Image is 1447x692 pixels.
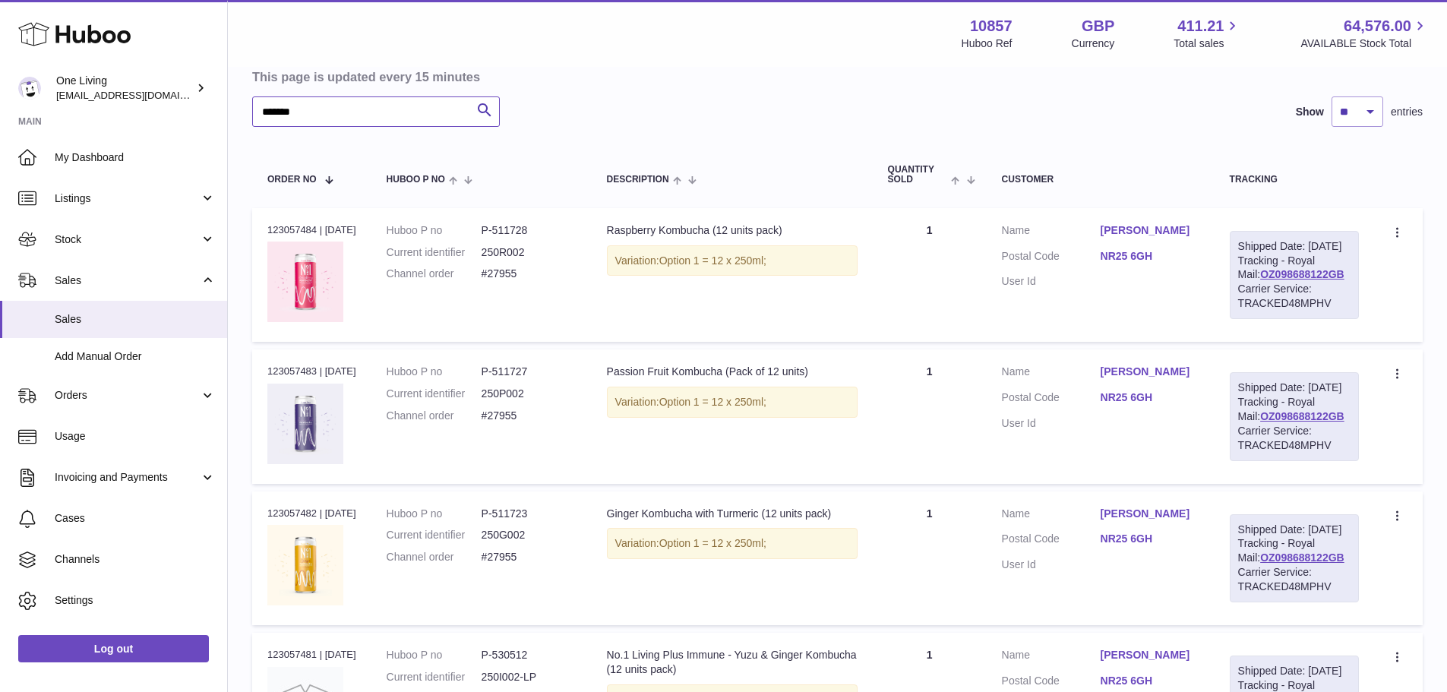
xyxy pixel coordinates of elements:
dt: User Id [1002,558,1101,572]
div: Variation: [607,528,858,559]
div: Currency [1072,36,1115,51]
a: 64,576.00 AVAILABLE Stock Total [1300,16,1429,51]
dt: Postal Code [1002,390,1101,409]
span: Usage [55,429,216,444]
div: Variation: [607,245,858,276]
div: Shipped Date: [DATE] [1238,239,1351,254]
dt: Current identifier [387,387,482,401]
td: 1 [873,491,987,625]
div: Carrier Service: TRACKED48MPHV [1238,424,1351,453]
dt: Huboo P no [387,507,482,521]
span: Order No [267,175,317,185]
a: NR25 6GH [1101,249,1199,264]
span: Sales [55,312,216,327]
span: Cases [55,511,216,526]
strong: 10857 [970,16,1013,36]
div: Huboo Ref [962,36,1013,51]
dt: Name [1002,365,1101,383]
img: rasberrycan_2x_410cb522-6b70-4f53-a17e-977d158bbffa.jpg [267,242,343,322]
div: Tracking - Royal Mail: [1230,231,1359,319]
img: passionfruitcan.jpg [267,384,343,464]
a: 411.21 Total sales [1174,16,1241,51]
span: Option 1 = 12 x 250ml; [659,396,766,408]
dt: Huboo P no [387,223,482,238]
dd: 250G002 [482,528,577,542]
div: No.1 Living Plus Immune - Yuzu & Ginger Kombucha (12 units pack) [607,648,858,677]
span: Listings [55,191,200,206]
dd: P-511727 [482,365,577,379]
span: Orders [55,388,200,403]
div: Tracking - Royal Mail: [1230,372,1359,460]
div: Ginger Kombucha with Turmeric (12 units pack) [607,507,858,521]
img: gingercan_2x_9944df1f-1845-429f-88bd-5cca0bea738d.jpg [267,525,343,605]
a: OZ098688122GB [1260,410,1344,422]
span: Option 1 = 12 x 250ml; [659,254,766,267]
a: [PERSON_NAME] [1101,648,1199,662]
dt: Postal Code [1002,532,1101,550]
dt: Current identifier [387,245,482,260]
span: Invoicing and Payments [55,470,200,485]
dt: Channel order [387,267,482,281]
div: Carrier Service: TRACKED48MPHV [1238,282,1351,311]
dt: Postal Code [1002,249,1101,267]
td: 1 [873,349,987,483]
dt: Current identifier [387,528,482,542]
div: 123057483 | [DATE] [267,365,356,378]
div: Variation: [607,387,858,418]
a: NR25 6GH [1101,674,1199,688]
dt: User Id [1002,274,1101,289]
span: Stock [55,232,200,247]
span: 411.21 [1177,16,1224,36]
dt: Channel order [387,550,482,564]
dt: User Id [1002,416,1101,431]
div: 123057481 | [DATE] [267,648,356,662]
div: One Living [56,74,193,103]
dt: Name [1002,507,1101,525]
div: 123057484 | [DATE] [267,223,356,237]
a: OZ098688122GB [1260,551,1344,564]
a: [PERSON_NAME] [1101,507,1199,521]
strong: GBP [1082,16,1114,36]
dd: P-511723 [482,507,577,521]
label: Show [1296,105,1324,119]
h3: This page is updated every 15 minutes [252,68,1419,85]
span: [EMAIL_ADDRESS][DOMAIN_NAME] [56,89,223,101]
div: Customer [1002,175,1199,185]
span: Huboo P no [387,175,445,185]
span: My Dashboard [55,150,216,165]
div: Shipped Date: [DATE] [1238,664,1351,678]
span: 64,576.00 [1344,16,1411,36]
div: Passion Fruit Kombucha (Pack of 12 units) [607,365,858,379]
span: Quantity Sold [888,165,948,185]
td: 1 [873,208,987,342]
a: OZ098688122GB [1260,268,1344,280]
div: Shipped Date: [DATE] [1238,381,1351,395]
dd: #27955 [482,550,577,564]
dd: 250I002-LP [482,670,577,684]
dt: Huboo P no [387,365,482,379]
span: Add Manual Order [55,349,216,364]
span: Description [607,175,669,185]
a: NR25 6GH [1101,390,1199,405]
dt: Name [1002,648,1101,666]
div: Tracking - Royal Mail: [1230,514,1359,602]
div: Carrier Service: TRACKED48MPHV [1238,565,1351,594]
dt: Channel order [387,409,482,423]
span: Channels [55,552,216,567]
dt: Name [1002,223,1101,242]
img: internalAdmin-10857@internal.huboo.com [18,77,41,100]
dt: Postal Code [1002,674,1101,692]
span: Option 1 = 12 x 250ml; [659,537,766,549]
div: Raspberry Kombucha (12 units pack) [607,223,858,238]
div: Shipped Date: [DATE] [1238,523,1351,537]
dd: 250R002 [482,245,577,260]
a: [PERSON_NAME] [1101,365,1199,379]
a: Log out [18,635,209,662]
dd: P-511728 [482,223,577,238]
div: 123057482 | [DATE] [267,507,356,520]
span: Settings [55,593,216,608]
span: Total sales [1174,36,1241,51]
a: [PERSON_NAME] [1101,223,1199,238]
dd: #27955 [482,409,577,423]
span: entries [1391,105,1423,119]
